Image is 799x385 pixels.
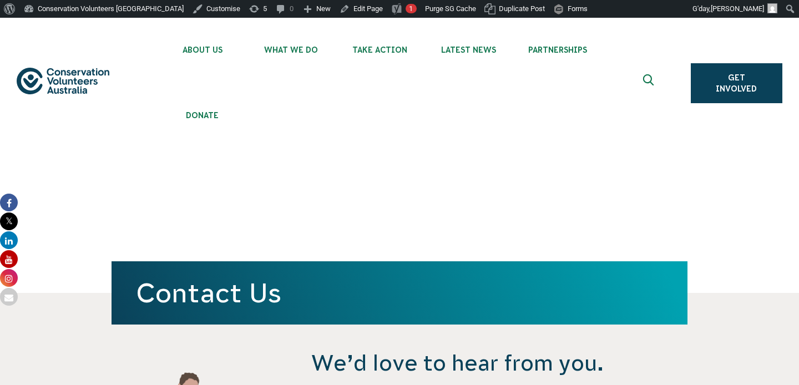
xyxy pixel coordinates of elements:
[409,4,413,13] span: 1
[247,18,336,83] li: What We Do
[336,45,424,54] span: Take Action
[158,111,247,120] span: Donate
[247,45,336,54] span: What We Do
[136,278,663,308] h1: Contact Us
[336,18,424,83] li: Take Action
[711,4,764,13] span: [PERSON_NAME]
[17,68,109,95] img: logo.svg
[513,45,602,54] span: Partnerships
[158,45,247,54] span: About Us
[643,74,656,92] span: Expand search box
[691,63,782,103] a: Get Involved
[158,18,247,83] li: About Us
[424,45,513,54] span: Latest News
[311,348,687,377] h4: We’d love to hear from you.
[636,70,663,97] button: Expand search box Close search box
